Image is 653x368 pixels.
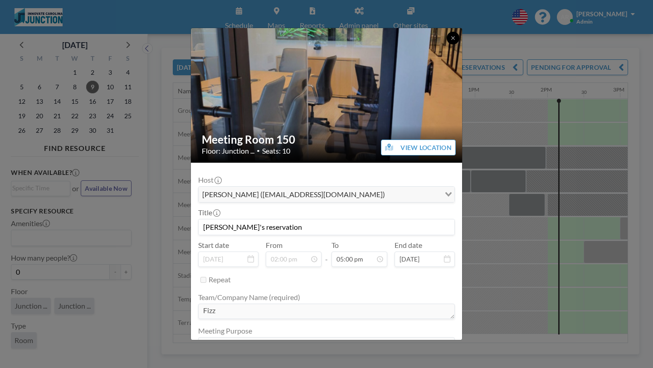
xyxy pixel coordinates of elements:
label: Team/Company Name (required) [198,293,300,302]
img: 537.jpg [191,27,463,164]
label: From [266,241,283,250]
label: End date [395,241,422,250]
label: To [331,241,339,250]
span: Seats: 10 [262,146,290,155]
div: Search for option [199,187,454,202]
label: Title [198,208,219,217]
label: Start date [198,241,229,250]
span: - [325,244,328,264]
h2: Meeting Room 150 [202,133,452,146]
label: Repeat [209,275,231,284]
input: Search for option [388,189,439,200]
label: Host [198,175,221,184]
span: • [257,147,260,154]
label: Meeting Purpose [198,326,252,335]
button: VIEW LOCATION [381,140,456,155]
span: Floor: Junction ... [202,146,254,155]
span: [PERSON_NAME] ([EMAIL_ADDRESS][DOMAIN_NAME]) [200,189,387,200]
input: (No title) [199,219,454,235]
